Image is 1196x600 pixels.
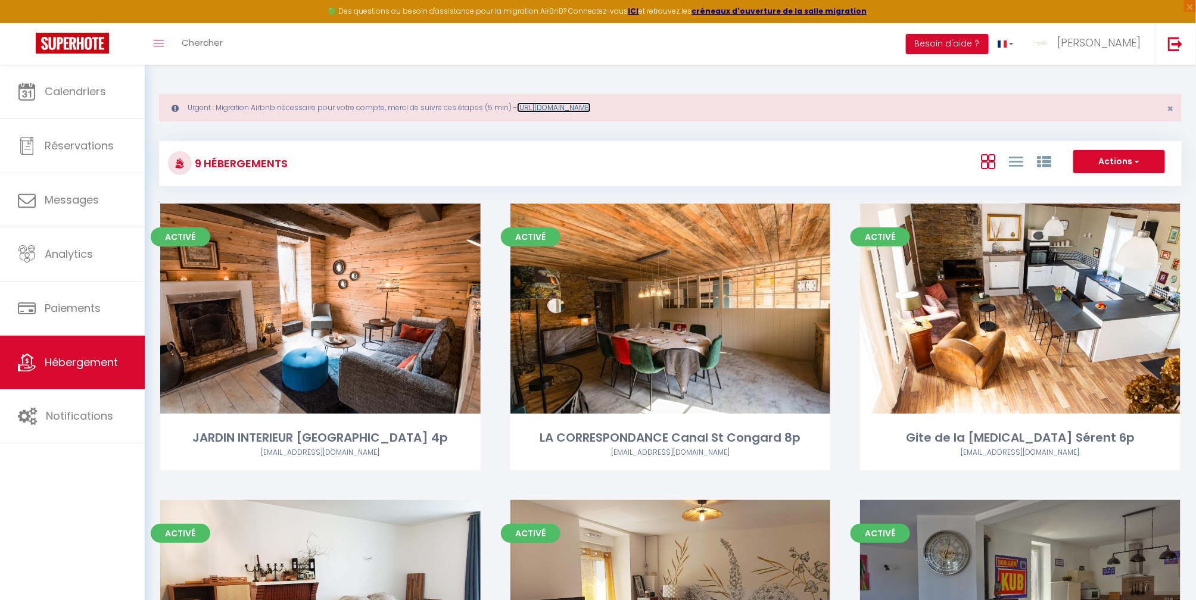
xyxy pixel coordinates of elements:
[628,6,639,16] a: ICI
[1009,151,1023,171] a: Vue en Liste
[1073,150,1165,174] button: Actions
[182,36,223,49] span: Chercher
[851,227,910,246] span: Activé
[45,355,118,370] span: Hébergement
[1037,151,1051,171] a: Vue par Groupe
[1167,101,1174,116] span: ×
[1023,23,1155,65] a: ... [PERSON_NAME]
[501,227,560,246] span: Activé
[1032,34,1049,52] img: ...
[36,33,109,54] img: Super Booking
[45,84,106,99] span: Calendriers
[517,102,591,112] a: [URL][DOMAIN_NAME]
[851,524,910,543] span: Activé
[45,301,101,315] span: Paiements
[160,447,481,458] div: Airbnb
[510,447,831,458] div: Airbnb
[46,408,113,423] span: Notifications
[501,524,560,543] span: Activé
[981,151,995,171] a: Vue en Box
[1167,104,1174,114] button: Close
[45,246,93,261] span: Analytics
[10,5,45,40] button: Ouvrir le widget de chat LiveChat
[45,138,114,153] span: Réservations
[151,227,210,246] span: Activé
[860,429,1181,447] div: Gite de la [MEDICAL_DATA] Sérent 6p
[1057,35,1141,50] span: [PERSON_NAME]
[1145,546,1187,591] iframe: Chat
[45,192,99,207] span: Messages
[151,524,210,543] span: Activé
[1168,36,1183,51] img: logout
[906,34,989,54] button: Besoin d'aide ?
[159,94,1182,121] div: Urgent : Migration Airbnb nécessaire pour votre compte, merci de suivre ces étapes (5 min) -
[173,23,232,65] a: Chercher
[860,447,1181,458] div: Airbnb
[510,429,831,447] div: LA CORRESPONDANCE Canal St Congard 8p
[692,6,867,16] a: créneaux d'ouverture de la salle migration
[192,150,288,177] h3: 9 Hébergements
[160,429,481,447] div: JARDIN INTERIEUR [GEOGRAPHIC_DATA] 4p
